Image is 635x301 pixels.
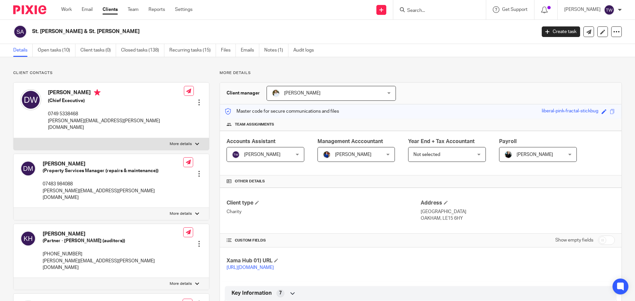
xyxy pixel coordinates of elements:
[542,26,580,37] a: Create task
[235,179,265,184] span: Other details
[61,6,72,13] a: Work
[421,215,615,222] p: OAKHAM, LE15 6HY
[542,108,598,115] div: liberal-pink-fractal-stickbug
[499,139,517,144] span: Payroll
[323,151,331,159] img: Nicole.jpeg
[43,181,183,187] p: 07483 984088
[406,8,466,14] input: Search
[43,258,183,271] p: [PERSON_NAME][EMAIL_ADDRESS][PERSON_NAME][DOMAIN_NAME]
[103,6,118,13] a: Clients
[227,265,274,270] a: [URL][DOMAIN_NAME]
[82,6,93,13] a: Email
[13,25,27,39] img: svg%3E
[220,70,622,76] p: More details
[148,6,165,13] a: Reports
[13,44,33,57] a: Details
[48,97,184,104] h5: (Chief Executive)
[235,122,274,127] span: Team assignments
[504,151,512,159] img: nicky-partington.jpg
[38,44,75,57] a: Open tasks (10)
[517,152,553,157] span: [PERSON_NAME]
[13,5,46,14] img: Pixie
[94,89,101,96] i: Primary
[20,161,36,176] img: svg%3E
[227,238,421,243] h4: CUSTOM FIELDS
[264,44,288,57] a: Notes (1)
[227,208,421,215] p: Charity
[227,90,260,96] h3: Client manager
[170,211,192,216] p: More details
[421,208,615,215] p: [GEOGRAPHIC_DATA]
[20,231,36,246] img: svg%3E
[232,151,240,159] img: svg%3E
[13,70,209,76] p: Client contacts
[32,28,432,35] h2: St. [PERSON_NAME] & St. [PERSON_NAME]
[408,139,475,144] span: Year End + Tax Accountant
[502,7,528,12] span: Get Support
[121,44,164,57] a: Closed tasks (138)
[43,231,183,238] h4: [PERSON_NAME]
[43,238,183,244] h5: (Partner - [PERSON_NAME] (auditors))
[244,152,280,157] span: [PERSON_NAME]
[80,44,116,57] a: Client tasks (0)
[284,91,320,95] span: [PERSON_NAME]
[227,139,275,144] span: Accounts Assistant
[335,152,371,157] span: [PERSON_NAME]
[43,188,183,201] p: [PERSON_NAME][EMAIL_ADDRESS][PERSON_NAME][DOMAIN_NAME]
[169,44,216,57] a: Recurring tasks (15)
[43,161,183,168] h4: [PERSON_NAME]
[43,251,183,257] p: [PHONE_NUMBER]
[225,108,339,115] p: Master code for secure communications and files
[241,44,259,57] a: Emails
[20,89,41,110] img: svg%3E
[128,6,139,13] a: Team
[421,200,615,207] h4: Address
[227,200,421,207] h4: Client type
[175,6,192,13] a: Settings
[293,44,319,57] a: Audit logs
[272,89,280,97] img: sarah-royle.jpg
[48,111,184,117] p: 0749 5338468
[232,290,272,297] span: Key Information
[413,152,440,157] span: Not selected
[48,118,184,131] p: [PERSON_NAME][EMAIL_ADDRESS][PERSON_NAME][DOMAIN_NAME]
[43,168,183,174] h5: (Property Services Manager (repairs & maintenance))
[564,6,601,13] p: [PERSON_NAME]
[227,257,421,264] h4: Xama Hub 01) URL
[48,89,184,97] h4: [PERSON_NAME]
[170,281,192,286] p: More details
[170,141,192,147] p: More details
[604,5,614,15] img: svg%3E
[317,139,383,144] span: Management Acccountant
[221,44,236,57] a: Files
[279,290,282,296] span: 7
[555,237,593,244] label: Show empty fields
